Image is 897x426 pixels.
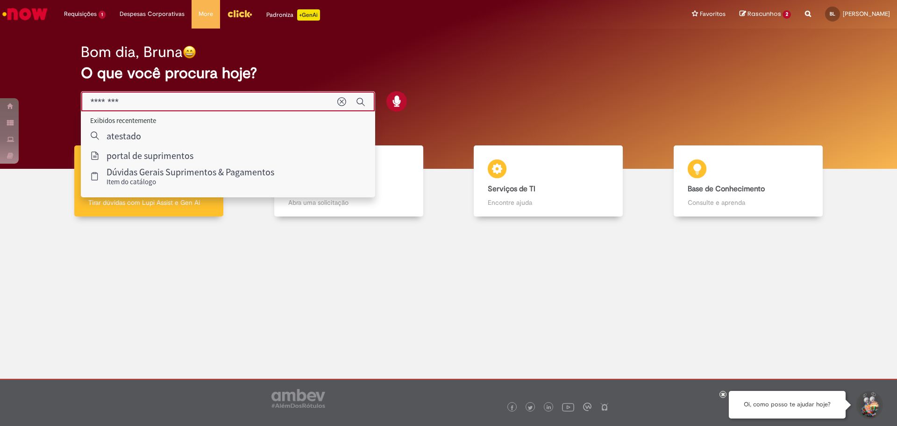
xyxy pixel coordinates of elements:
span: 2 [783,10,791,19]
span: BL [830,11,835,17]
span: Despesas Corporativas [120,9,185,19]
h2: Bom dia, Bruna [81,44,183,60]
img: logo_footer_ambev_rotulo_gray.png [271,389,325,408]
p: Encontre ajuda [488,198,609,207]
p: Consulte e aprenda [688,198,809,207]
img: logo_footer_naosei.png [600,403,609,411]
a: Serviços de TI Encontre ajuda [448,145,648,217]
a: Base de Conhecimento Consulte e aprenda [648,145,848,217]
img: logo_footer_youtube.png [562,401,574,413]
p: Tirar dúvidas com Lupi Assist e Gen Ai [88,198,209,207]
img: logo_footer_linkedin.png [547,405,551,411]
img: happy-face.png [183,45,196,59]
p: Abra uma solicitação [288,198,409,207]
img: logo_footer_facebook.png [510,405,514,410]
div: Oi, como posso te ajudar hoje? [729,391,846,419]
a: Rascunhos [740,10,791,19]
b: Serviços de TI [488,184,535,194]
span: [PERSON_NAME] [843,10,890,18]
p: +GenAi [297,9,320,21]
img: ServiceNow [1,5,49,23]
span: Favoritos [700,9,726,19]
h2: O que você procura hoje? [81,65,817,81]
img: click_logo_yellow_360x200.png [227,7,252,21]
img: logo_footer_workplace.png [583,403,591,411]
span: More [199,9,213,19]
span: Rascunhos [747,9,781,18]
a: Tirar dúvidas Tirar dúvidas com Lupi Assist e Gen Ai [49,145,249,217]
img: logo_footer_twitter.png [528,405,533,410]
b: Base de Conhecimento [688,184,765,194]
span: 1 [99,11,106,19]
span: Requisições [64,9,97,19]
div: Padroniza [266,9,320,21]
button: Iniciar Conversa de Suporte [855,391,883,419]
